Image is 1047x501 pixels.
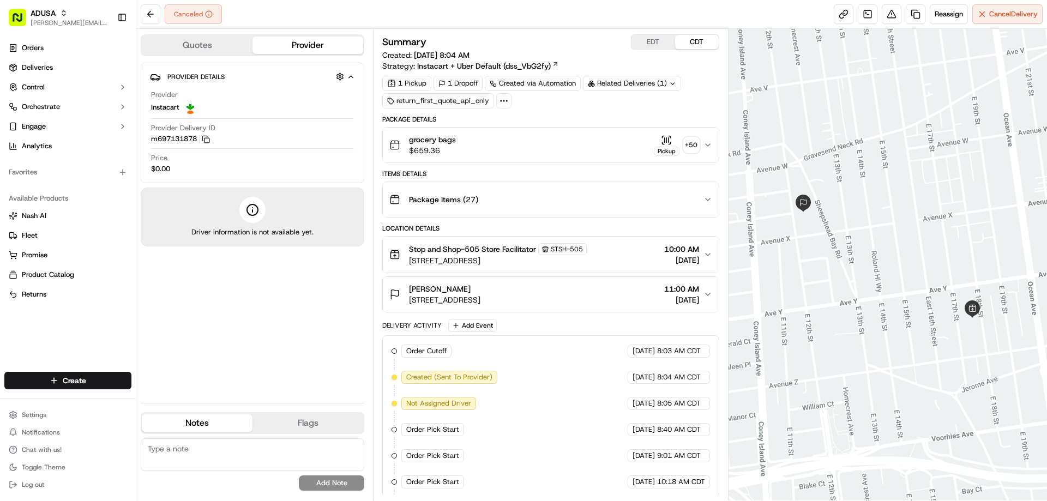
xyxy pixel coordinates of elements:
button: Create [4,372,131,389]
span: Order Pick Start [406,477,459,487]
span: 10:00 AM [664,244,699,255]
span: Provider Delivery ID [151,123,215,133]
button: CDT [675,35,719,49]
span: Cancel Delivery [989,9,1038,19]
span: [DATE] 8:04 AM [414,50,470,60]
span: Reassign [935,9,963,19]
a: Product Catalog [9,270,127,280]
a: Orders [4,39,131,57]
button: Engage [4,118,131,135]
div: Package Details [382,115,719,124]
span: Settings [22,411,46,419]
span: Notifications [22,428,60,437]
span: [DATE] [633,477,655,487]
span: 8:40 AM CDT [657,425,701,434]
span: Promise [22,250,47,260]
span: 8:05 AM CDT [657,399,701,408]
span: Returns [22,289,46,299]
div: Pickup [654,147,679,156]
span: Stop and Shop-505 Store Facilitator [409,244,536,255]
span: Toggle Theme [22,463,65,472]
span: Fleet [22,231,38,240]
button: Chat with us! [4,442,131,457]
span: [PERSON_NAME] [409,283,471,294]
span: grocery bags [409,134,456,145]
span: Log out [22,480,44,489]
span: Deliveries [22,63,53,73]
div: Delivery Activity [382,321,442,330]
button: Returns [4,286,131,303]
span: 10:18 AM CDT [657,477,705,487]
span: 8:04 AM CDT [657,372,701,382]
span: [DATE] [633,346,655,356]
span: 11:00 AM [664,283,699,294]
span: Driver information is not available yet. [191,227,314,237]
div: Related Deliveries (1) [583,76,681,91]
span: [STREET_ADDRESS] [409,294,480,305]
a: Deliveries [4,59,131,76]
button: Canceled [165,4,222,24]
span: [STREET_ADDRESS] [409,255,587,266]
button: Provider Details [150,68,355,86]
div: Location Details [382,224,719,233]
span: STSH-505 [551,245,583,253]
span: Order Pick Start [406,451,459,461]
span: Engage [22,122,46,131]
button: Pickup [654,135,679,156]
div: Items Details [382,170,719,178]
span: $0.00 [151,164,170,174]
div: return_first_quote_api_only [382,93,494,108]
div: 1 Dropoff [434,76,483,91]
button: Log out [4,477,131,492]
span: Package Items ( 27 ) [409,194,478,205]
span: Analytics [22,141,52,151]
span: [DATE] [633,399,655,408]
button: [PERSON_NAME][EMAIL_ADDRESS][PERSON_NAME][DOMAIN_NAME] [31,19,109,27]
button: Pickup+50 [654,135,699,156]
h3: Summary [382,37,426,47]
button: Provider [252,37,363,54]
span: Orchestrate [22,102,60,112]
span: 9:01 AM CDT [657,451,701,461]
span: Instacart + Uber Default (dss_VbG2fy) [417,61,551,71]
span: Created (Sent To Provider) [406,372,492,382]
span: Product Catalog [22,270,74,280]
span: Order Cutoff [406,346,447,356]
button: CancelDelivery [972,4,1043,24]
button: Quotes [142,37,252,54]
div: Favorites [4,164,131,181]
button: Toggle Theme [4,460,131,475]
span: Orders [22,43,44,53]
a: Nash AI [9,211,127,221]
a: Fleet [9,231,127,240]
button: Package Items (27) [383,182,718,217]
button: Notes [142,414,252,432]
span: Create [63,375,86,386]
button: grocery bags$659.36Pickup+50 [383,128,718,162]
span: [DATE] [633,372,655,382]
button: Stop and Shop-505 Store FacilitatorSTSH-505[STREET_ADDRESS]10:00 AM[DATE] [383,237,718,273]
button: Add Event [448,319,497,332]
button: Reassign [930,4,968,24]
span: 8:03 AM CDT [657,346,701,356]
a: Analytics [4,137,131,155]
span: Order Pick Start [406,425,459,434]
span: Control [22,82,45,92]
button: Nash AI [4,207,131,225]
span: Provider Details [167,73,225,81]
button: ADUSA [31,8,56,19]
a: Promise [9,250,127,260]
span: Nash AI [22,211,46,221]
a: Created via Automation [485,76,581,91]
span: [DATE] [633,425,655,434]
div: Strategy: [382,61,559,71]
button: Product Catalog [4,266,131,283]
div: 1 Pickup [382,76,431,91]
img: profile_instacart_ahold_partner.png [184,101,197,114]
button: Fleet [4,227,131,244]
span: [DATE] [664,255,699,265]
